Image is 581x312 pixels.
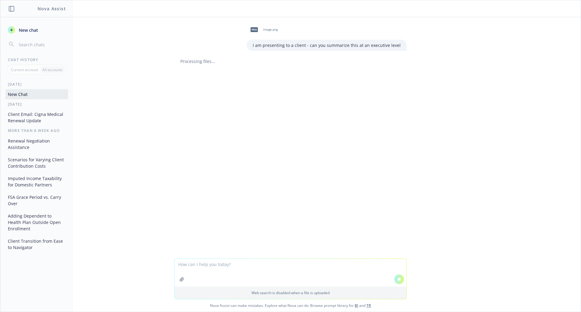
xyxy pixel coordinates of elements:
[174,58,407,64] div: Processing files...
[11,67,38,72] p: Current account
[42,67,63,72] p: All accounts
[5,25,68,35] button: New chat
[5,136,68,152] button: Renewal Negotiation Assistance
[1,102,73,107] div: [DATE]
[5,236,68,252] button: Client Transition from Ease to Navigator
[253,42,401,48] p: I am presenting to a client - can you summarize this at an executive level
[5,192,68,209] button: FSA Grace Period vs. Carry Over
[1,128,73,133] div: More than a week ago
[38,5,66,12] h1: Nova Assist
[247,22,279,37] div: pngimage.png
[5,89,68,99] button: New Chat
[251,27,258,32] span: png
[5,155,68,171] button: Scenarios for Varying Client Contribution Costs
[366,303,371,308] a: TR
[3,299,578,312] span: Nova Assist can make mistakes. Explore what Nova can do: Browse prompt library for and
[18,27,38,33] span: New chat
[1,57,73,62] div: Chat History
[263,28,278,31] span: image.png
[5,109,68,126] button: Client Email: Cigna Medical Renewal Update
[178,290,403,295] p: Web search is disabled when a file is uploaded
[5,211,68,234] button: Adding Dependent to Health Plan Outside Open Enrollment
[355,303,358,308] a: BI
[18,40,66,49] input: Search chats
[5,173,68,190] button: Imputed Income Taxability for Domestic Partners
[1,82,73,87] div: [DATE]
